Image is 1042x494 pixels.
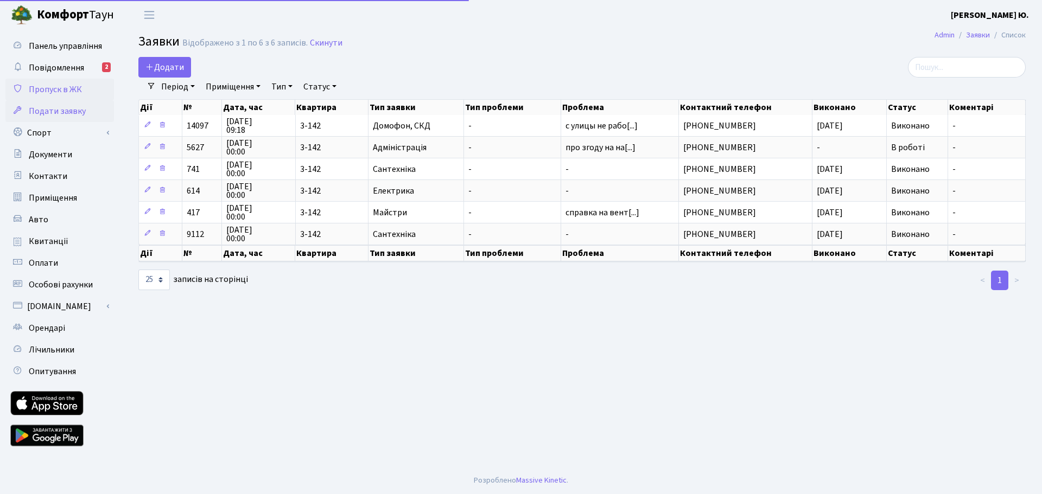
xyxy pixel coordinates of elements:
[222,100,295,115] th: Дата, час
[918,24,1042,47] nav: breadcrumb
[102,62,111,72] div: 2
[468,143,556,152] span: -
[295,100,368,115] th: Квартира
[226,226,290,243] span: [DATE] 00:00
[29,105,86,117] span: Подати заявку
[29,235,68,247] span: Квитанції
[951,9,1029,22] a: [PERSON_NAME] Ю.
[5,79,114,100] a: Пропуск в ЖК
[29,84,82,95] span: Пропуск в ЖК
[182,245,223,261] th: №
[474,474,568,486] div: Розроблено .
[29,365,76,377] span: Опитування
[817,142,820,153] span: -
[226,117,290,134] span: [DATE] 09:18
[267,78,297,96] a: Тип
[5,187,114,209] a: Приміщення
[5,252,114,274] a: Оплати
[29,170,67,182] span: Контакти
[295,245,368,261] th: Квартира
[300,230,364,239] span: 3-142
[300,121,364,130] span: 3-142
[138,270,248,290] label: записів на сторінці
[891,207,930,219] span: Виконано
[683,121,808,130] span: [PHONE_NUMBER]
[373,208,459,217] span: Майстри
[187,142,204,153] span: 5627
[139,245,182,261] th: Дії
[952,230,1021,239] span: -
[891,142,925,153] span: В роботі
[368,100,464,115] th: Тип заявки
[464,100,561,115] th: Тип проблеми
[468,187,556,195] span: -
[5,144,114,165] a: Документи
[683,230,808,239] span: [PHONE_NUMBER]
[5,274,114,296] a: Особові рахунки
[812,245,887,261] th: Виконано
[679,100,812,115] th: Контактний телефон
[29,62,84,74] span: Повідомлення
[891,228,930,240] span: Виконано
[566,165,674,174] span: -
[300,143,364,152] span: 3-142
[5,57,114,79] a: Повідомлення2
[226,204,290,221] span: [DATE] 00:00
[566,120,638,132] span: c улицы не рабо[...]
[817,228,843,240] span: [DATE]
[561,100,679,115] th: Проблема
[373,230,459,239] span: Сантехніка
[468,165,556,174] span: -
[468,208,556,217] span: -
[561,245,679,261] th: Проблема
[952,165,1021,174] span: -
[952,121,1021,130] span: -
[966,29,990,41] a: Заявки
[29,214,48,226] span: Авто
[300,165,364,174] span: 3-142
[817,207,843,219] span: [DATE]
[37,6,114,24] span: Таун
[226,139,290,156] span: [DATE] 00:00
[5,230,114,252] a: Квитанції
[187,120,208,132] span: 14097
[817,163,843,175] span: [DATE]
[891,120,930,132] span: Виконано
[29,279,93,291] span: Особові рахунки
[566,230,674,239] span: -
[566,187,674,195] span: -
[516,474,567,486] a: Massive Kinetic
[817,185,843,197] span: [DATE]
[187,228,204,240] span: 9112
[138,32,180,51] span: Заявки
[373,187,459,195] span: Електрика
[683,165,808,174] span: [PHONE_NUMBER]
[11,4,33,26] img: logo.png
[948,100,1026,115] th: Коментарі
[139,100,182,115] th: Дії
[5,339,114,361] a: Лічильники
[182,38,308,48] div: Відображено з 1 по 6 з 6 записів.
[310,38,342,48] a: Скинути
[683,208,808,217] span: [PHONE_NUMBER]
[891,185,930,197] span: Виконано
[948,245,1026,261] th: Коментарі
[683,187,808,195] span: [PHONE_NUMBER]
[812,100,887,115] th: Виконано
[373,121,459,130] span: Домофон, СКД
[29,149,72,161] span: Документи
[29,192,77,204] span: Приміщення
[566,142,636,153] span: про згоду на на[...]
[29,344,74,356] span: Лічильники
[5,35,114,57] a: Панель управління
[368,245,464,261] th: Тип заявки
[908,57,1026,78] input: Пошук...
[5,100,114,122] a: Подати заявку
[464,245,561,261] th: Тип проблеми
[299,78,341,96] a: Статус
[201,78,265,96] a: Приміщення
[566,207,639,219] span: справка на вент[...]
[887,245,948,261] th: Статус
[468,230,556,239] span: -
[300,208,364,217] span: 3-142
